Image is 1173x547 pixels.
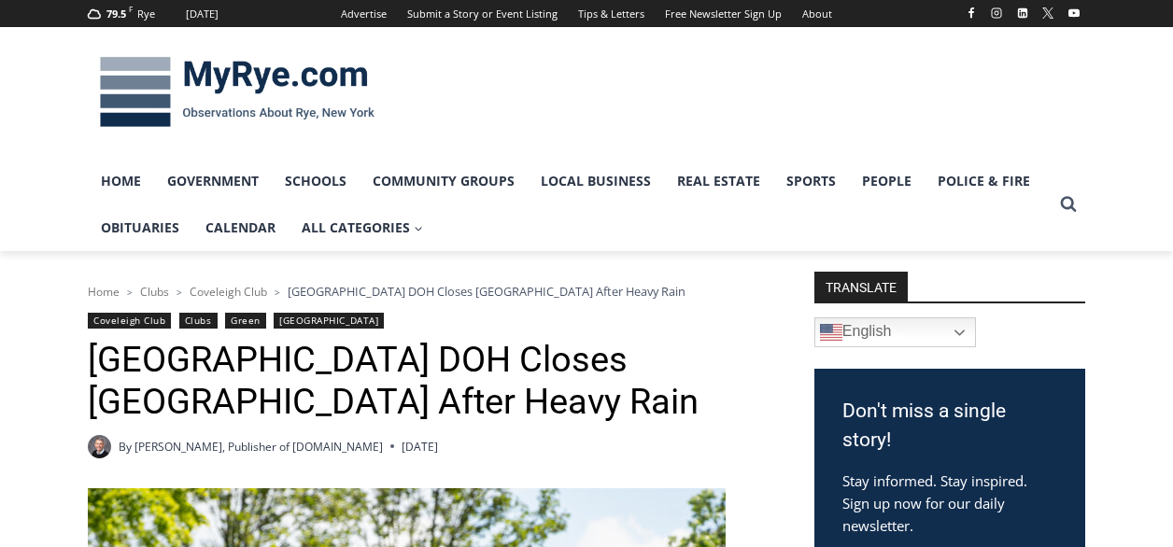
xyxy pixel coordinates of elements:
[274,313,384,329] a: [GEOGRAPHIC_DATA]
[820,321,842,344] img: en
[814,317,976,347] a: English
[985,2,1008,24] a: Instagram
[1011,2,1034,24] a: Linkedin
[134,439,383,455] a: [PERSON_NAME], Publisher of [DOMAIN_NAME]
[88,284,120,300] a: Home
[402,438,438,456] time: [DATE]
[127,286,133,299] span: >
[1063,2,1085,24] a: YouTube
[275,286,280,299] span: >
[289,204,436,251] a: All Categories
[1052,188,1085,221] button: View Search Form
[119,438,132,456] span: By
[528,158,664,204] a: Local Business
[814,272,908,302] strong: TRANSLATE
[88,313,171,329] a: Coveleigh Club
[225,313,266,329] a: Green
[925,158,1043,204] a: Police & Fire
[88,204,192,251] a: Obituaries
[302,217,423,238] span: All Categories
[773,158,849,204] a: Sports
[1037,2,1059,24] a: X
[88,282,765,301] nav: Breadcrumbs
[842,470,1057,537] p: Stay informed. Stay inspired. Sign up now for our daily newsletter.
[88,435,111,458] a: Author image
[190,284,267,300] a: Coveleigh Club
[140,284,169,300] a: Clubs
[177,286,182,299] span: >
[137,6,155,22] div: Rye
[106,7,126,21] span: 79.5
[88,158,154,204] a: Home
[179,313,218,329] a: Clubs
[129,4,133,14] span: F
[272,158,360,204] a: Schools
[192,204,289,251] a: Calendar
[88,158,1052,252] nav: Primary Navigation
[88,44,387,141] img: MyRye.com
[154,158,272,204] a: Government
[664,158,773,204] a: Real Estate
[186,6,219,22] div: [DATE]
[842,397,1057,456] h3: Don't miss a single story!
[88,339,765,424] h1: [GEOGRAPHIC_DATA] DOH Closes [GEOGRAPHIC_DATA] After Heavy Rain
[960,2,982,24] a: Facebook
[360,158,528,204] a: Community Groups
[288,283,685,300] span: [GEOGRAPHIC_DATA] DOH Closes [GEOGRAPHIC_DATA] After Heavy Rain
[849,158,925,204] a: People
